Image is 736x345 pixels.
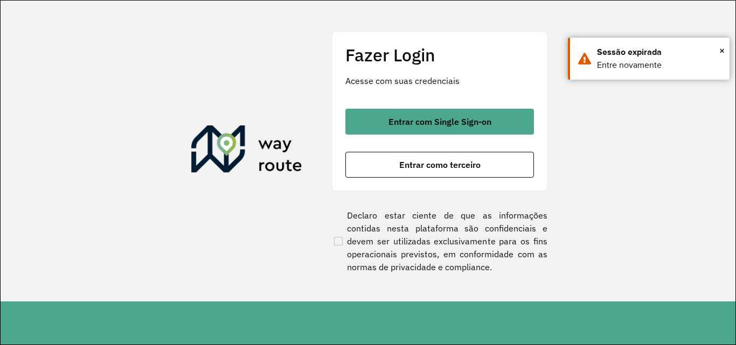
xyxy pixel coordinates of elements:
[345,152,534,178] button: button
[399,160,481,169] span: Entrar como terceiro
[332,209,547,273] label: Declaro estar ciente de que as informações contidas nesta plataforma são confidenciais e devem se...
[597,46,721,59] div: Sessão expirada
[191,125,302,177] img: Roteirizador AmbevTech
[345,45,534,65] h2: Fazer Login
[597,59,721,72] div: Entre novamente
[719,43,725,59] span: ×
[345,109,534,135] button: button
[345,74,534,87] p: Acesse com suas credenciais
[388,117,491,126] span: Entrar com Single Sign-on
[719,43,725,59] button: Close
